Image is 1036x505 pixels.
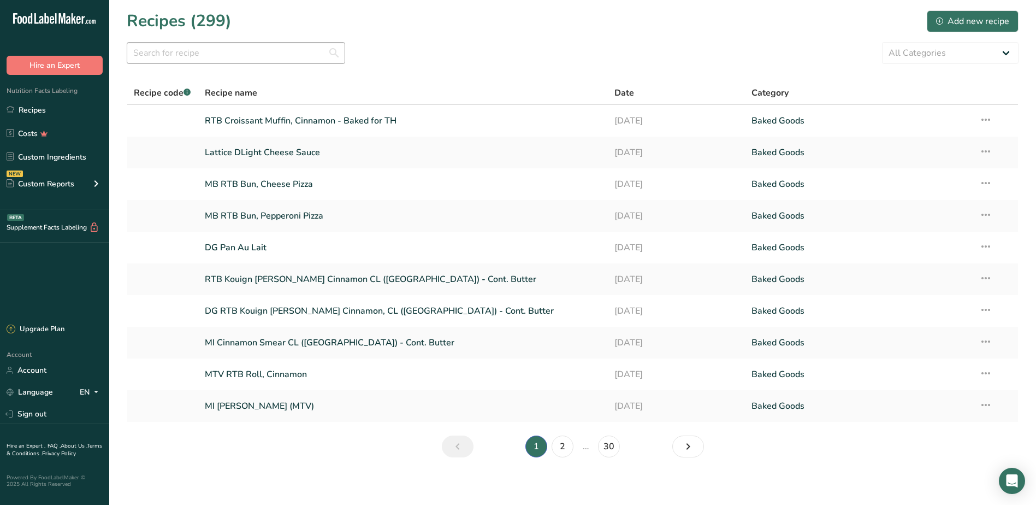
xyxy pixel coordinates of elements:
a: RTB Kouign [PERSON_NAME] Cinnamon CL ([GEOGRAPHIC_DATA]) - Cont. Butter [205,268,602,291]
a: [DATE] [614,363,738,386]
a: [DATE] [614,204,738,227]
a: MI Cinnamon Smear CL ([GEOGRAPHIC_DATA]) - Cont. Butter [205,331,602,354]
div: BETA [7,214,24,221]
a: MB RTB Bun, Pepperoni Pizza [205,204,602,227]
a: [DATE] [614,331,738,354]
a: [DATE] [614,173,738,196]
button: Hire an Expert [7,56,103,75]
a: [DATE] [614,300,738,322]
a: Baked Goods [751,363,966,386]
a: Privacy Policy [42,450,76,457]
span: Category [751,86,789,99]
a: Baked Goods [751,141,966,164]
a: Baked Goods [751,268,966,291]
span: Recipe code [134,87,191,99]
h1: Recipes (299) [127,9,232,33]
button: Add new recipe [927,10,1019,32]
a: Baked Goods [751,236,966,259]
a: MI [PERSON_NAME] (MTV) [205,395,602,418]
a: MTV RTB Roll, Cinnamon [205,363,602,386]
a: RTB Croissant Muffin, Cinnamon - Baked for TH [205,109,602,132]
a: Baked Goods [751,395,966,418]
a: Hire an Expert . [7,442,45,450]
a: FAQ . [48,442,61,450]
a: Baked Goods [751,204,966,227]
a: [DATE] [614,236,738,259]
a: Baked Goods [751,173,966,196]
input: Search for recipe [127,42,345,64]
a: [DATE] [614,141,738,164]
a: DG Pan Au Lait [205,236,602,259]
a: [DATE] [614,395,738,418]
div: Upgrade Plan [7,324,64,335]
a: [DATE] [614,268,738,291]
a: Baked Goods [751,331,966,354]
div: NEW [7,171,23,177]
a: About Us . [61,442,87,450]
a: DG RTB Kouign [PERSON_NAME] Cinnamon, CL ([GEOGRAPHIC_DATA]) - Cont. Butter [205,300,602,322]
a: MB RTB Bun, Cheese Pizza [205,173,602,196]
a: Baked Goods [751,300,966,322]
a: Page 2. [552,436,573,457]
a: Previous page [442,436,473,457]
a: Baked Goods [751,109,966,132]
a: Page 30. [598,436,620,457]
a: [DATE] [614,109,738,132]
div: Custom Reports [7,178,74,190]
span: Recipe name [205,86,257,99]
a: Lattice DLight Cheese Sauce [205,141,602,164]
a: Next page [672,436,704,457]
a: Terms & Conditions . [7,442,102,457]
div: Add new recipe [936,15,1009,28]
div: EN [80,386,103,399]
a: Language [7,383,53,402]
span: Date [614,86,634,99]
div: Open Intercom Messenger [999,468,1025,494]
div: Powered By FoodLabelMaker © 2025 All Rights Reserved [7,474,103,488]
